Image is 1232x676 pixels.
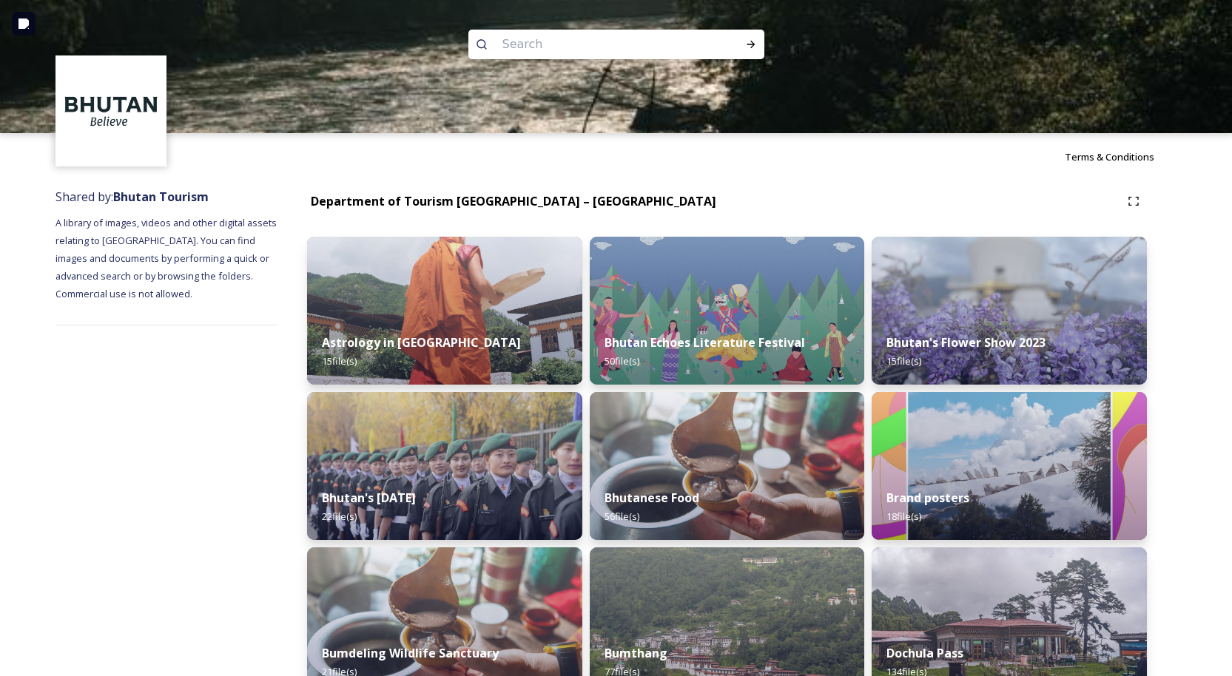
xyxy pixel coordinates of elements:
span: 15 file(s) [886,354,921,368]
span: 50 file(s) [605,354,639,368]
img: Bhutan%2520National%2520Day10.jpg [307,392,582,540]
img: Bumdeling%2520090723%2520by%2520Amp%2520Sripimanwat-4.jpg [590,392,865,540]
input: Search [495,28,698,61]
strong: Bumthang [605,645,667,661]
span: 22 file(s) [322,510,357,523]
strong: Bhutan's Flower Show 2023 [886,334,1046,351]
strong: Brand posters [886,490,969,506]
span: 56 file(s) [605,510,639,523]
img: _SCH1465.jpg [307,237,582,385]
strong: Dochula Pass [886,645,963,661]
strong: Bumdeling Wildlife Sanctuary [322,645,499,661]
strong: Bhutanese Food [605,490,699,506]
img: Bhutan%2520Flower%2520Show2.jpg [872,237,1147,385]
img: BT_Logo_BB_Lockup_CMYK_High%2520Res.jpg [58,58,165,165]
strong: Astrology in [GEOGRAPHIC_DATA] [322,334,521,351]
span: 15 file(s) [322,354,357,368]
span: 18 file(s) [886,510,921,523]
strong: Bhutan's [DATE] [322,490,416,506]
img: Bhutan_Believe_800_1000_4.jpg [872,392,1147,540]
strong: Bhutan Echoes Literature Festival [605,334,805,351]
img: Bhutan%2520Echoes7.jpg [590,237,865,385]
